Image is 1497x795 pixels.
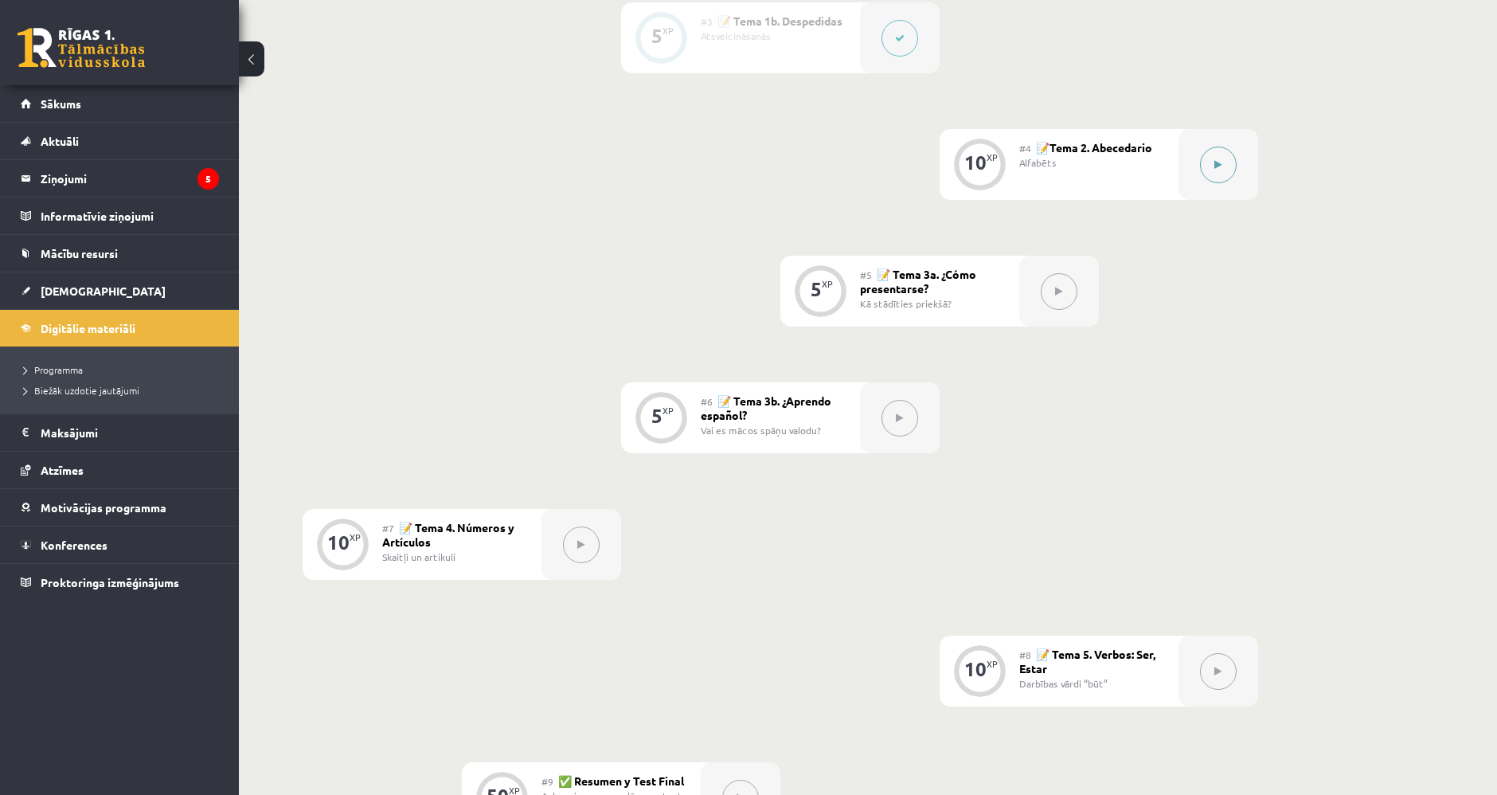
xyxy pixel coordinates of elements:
[964,662,987,676] div: 10
[701,423,848,437] div: Vai es mācos spāņu valodu?
[1019,648,1031,661] span: #8
[24,384,139,397] span: Biežāk uzdotie jautājumi
[21,235,219,272] a: Mācību resursi
[41,134,79,148] span: Aktuāli
[41,198,219,234] legend: Informatīvie ziņojumi
[41,246,118,260] span: Mācību resursi
[327,535,350,550] div: 10
[41,575,179,589] span: Proktoringa izmēģinājums
[21,198,219,234] a: Informatīvie ziņojumi
[41,96,81,111] span: Sākums
[24,362,223,377] a: Programma
[987,153,998,162] div: XP
[382,550,530,564] div: Skaitļi un artikuli
[18,28,145,68] a: Rīgas 1. Tālmācības vidusskola
[987,660,998,668] div: XP
[24,363,83,376] span: Programma
[21,272,219,309] a: [DEMOGRAPHIC_DATA]
[717,14,842,28] span: 📝 Tema 1b. Despedidas
[41,414,219,451] legend: Maksājumi
[382,520,514,549] span: 📝 Tema 4. Números y Artículos
[41,463,84,477] span: Atzīmes
[382,522,394,535] span: #7
[21,452,219,488] a: Atzīmes
[41,160,219,197] legend: Ziņojumi
[21,414,219,451] a: Maksājumi
[21,310,219,347] a: Digitālie materiāli
[541,775,553,788] span: #9
[1019,676,1167,691] div: Darbības vārdi “būt”
[41,538,107,552] span: Konferences
[1019,155,1167,170] div: Alfabēts
[558,773,684,788] span: ✅ Resumen y Test Final
[1019,142,1031,155] span: #4
[860,267,976,296] span: 📝 Tema 3a. ¿Cómo presentarse?
[21,489,219,526] a: Motivācijas programma
[701,395,713,408] span: #6
[197,168,219,190] i: 5
[21,527,219,563] a: Konferences
[822,280,833,288] div: XP
[860,268,872,281] span: #5
[663,26,674,35] div: XP
[663,406,674,415] div: XP
[21,564,219,601] a: Proktoringa izmēģinājums
[41,284,166,298] span: [DEMOGRAPHIC_DATA]
[651,409,663,423] div: 5
[21,160,219,197] a: Ziņojumi5
[1019,647,1155,676] span: 📝 Tema 5. Verbos: Ser, Estar
[701,15,713,28] span: #3
[811,282,822,296] div: 5
[701,29,848,43] div: Atsveicināšanās
[701,394,831,422] span: 📝 Tema 3b. ¿Aprendo español?
[350,533,361,542] div: XP
[24,383,223,397] a: Biežāk uzdotie jautājumi
[509,786,520,795] div: XP
[21,85,219,122] a: Sākums
[21,123,219,159] a: Aktuāli
[964,155,987,170] div: 10
[651,29,663,43] div: 5
[41,321,135,335] span: Digitālie materiāli
[860,296,1007,311] div: Kā stādīties priekšā?
[1036,140,1152,155] span: 📝Tema 2. Abecedario
[41,500,166,515] span: Motivācijas programma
